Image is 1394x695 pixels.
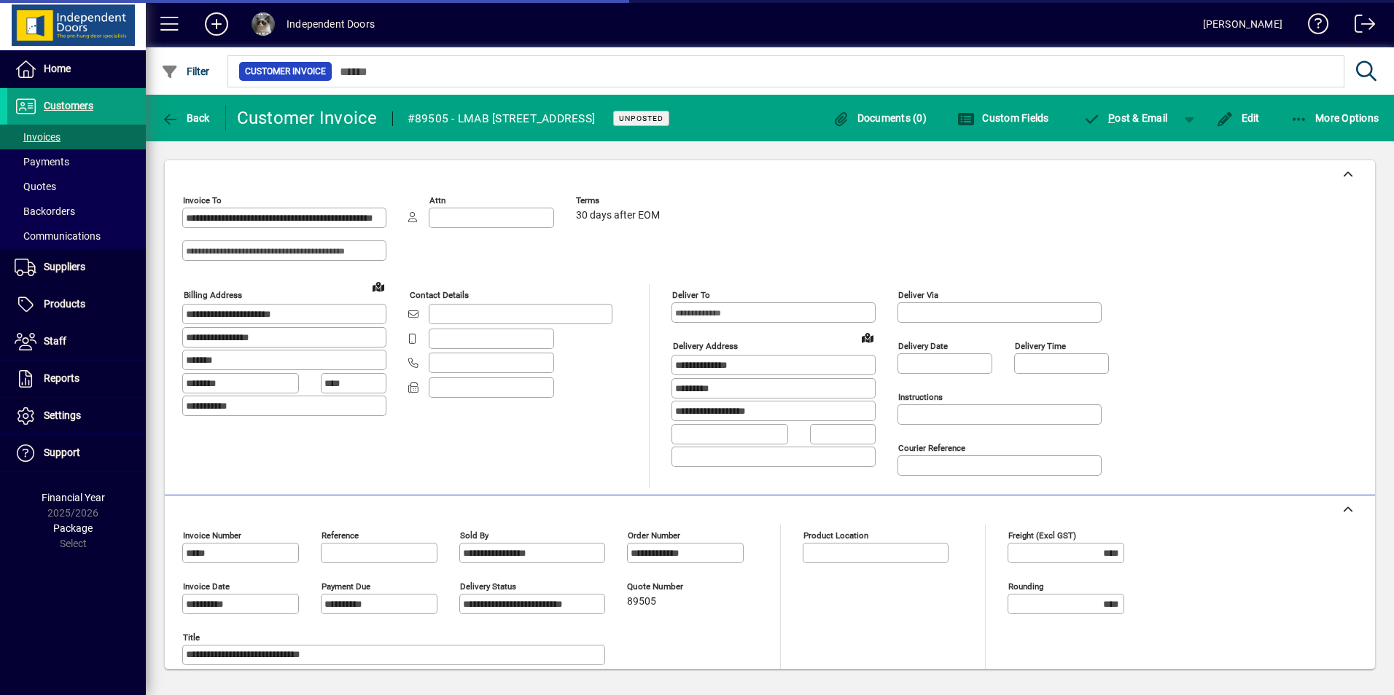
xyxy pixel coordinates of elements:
[44,298,85,310] span: Products
[44,409,81,421] span: Settings
[240,11,287,37] button: Profile
[157,58,214,85] button: Filter
[1203,12,1282,36] div: [PERSON_NAME]
[1008,530,1076,541] mat-label: Freight (excl GST)
[44,372,79,384] span: Reports
[7,286,146,323] a: Products
[237,106,378,130] div: Customer Invoice
[53,522,93,534] span: Package
[619,114,663,123] span: Unposted
[7,199,146,224] a: Backorders
[161,112,210,124] span: Back
[15,131,61,143] span: Invoices
[1297,3,1329,50] a: Knowledge Base
[183,530,241,541] mat-label: Invoice number
[183,581,230,592] mat-label: Invoice date
[7,51,146,87] a: Home
[627,582,714,592] span: Quote number
[828,105,930,131] button: Documents (0)
[408,107,596,130] div: #89505 - LMAB [STREET_ADDRESS]
[7,149,146,174] a: Payments
[44,447,80,458] span: Support
[44,335,66,347] span: Staff
[803,530,868,541] mat-label: Product location
[7,435,146,471] a: Support
[576,196,663,205] span: Terms
[1212,105,1263,131] button: Edit
[146,105,226,131] app-page-header-button: Back
[15,205,75,217] span: Backorders
[627,596,656,608] span: 89505
[1083,112,1168,124] span: ost & Email
[44,261,85,272] span: Suppliers
[7,361,146,397] a: Reports
[367,275,390,298] a: View on map
[161,66,210,77] span: Filter
[7,224,146,248] a: Communications
[460,530,488,541] mat-label: Sold by
[898,392,943,402] mat-label: Instructions
[15,156,69,168] span: Payments
[429,195,445,205] mat-label: Attn
[898,290,938,300] mat-label: Deliver via
[245,64,326,79] span: Customer Invoice
[322,581,370,592] mat-label: Payment due
[287,12,375,36] div: Independent Doors
[7,125,146,149] a: Invoices
[1290,112,1379,124] span: More Options
[1076,105,1175,131] button: Post & Email
[44,63,71,74] span: Home
[856,326,879,349] a: View on map
[1108,112,1115,124] span: P
[954,105,1053,131] button: Custom Fields
[15,181,56,192] span: Quotes
[576,210,660,221] span: 30 days after EOM
[44,100,93,111] span: Customers
[1216,112,1260,124] span: Edit
[1344,3,1376,50] a: Logout
[193,11,240,37] button: Add
[7,174,146,199] a: Quotes
[957,112,1049,124] span: Custom Fields
[672,290,710,300] mat-label: Deliver To
[1008,581,1043,592] mat-label: Rounding
[898,341,948,351] mat-label: Delivery date
[832,112,927,124] span: Documents (0)
[1287,105,1383,131] button: More Options
[322,530,359,541] mat-label: Reference
[7,323,146,360] a: Staff
[898,443,965,453] mat-label: Courier Reference
[7,249,146,286] a: Suppliers
[460,581,516,592] mat-label: Delivery status
[1015,341,1066,351] mat-label: Delivery time
[7,398,146,434] a: Settings
[15,230,101,242] span: Communications
[183,195,222,205] mat-label: Invoice To
[183,632,200,643] mat-label: Title
[42,492,105,503] span: Financial Year
[628,530,680,541] mat-label: Order number
[157,105,214,131] button: Back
